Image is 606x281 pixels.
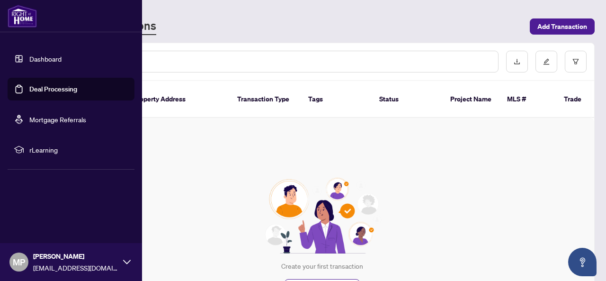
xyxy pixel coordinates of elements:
[514,58,520,65] span: download
[13,255,25,269] span: MP
[29,85,77,93] a: Deal Processing
[230,81,301,118] th: Transaction Type
[301,81,372,118] th: Tags
[565,51,587,73] button: filter
[33,251,118,262] span: [PERSON_NAME]
[537,19,587,34] span: Add Transaction
[506,51,528,73] button: download
[8,5,37,27] img: logo
[535,51,557,73] button: edit
[568,248,597,276] button: Open asap
[261,178,383,254] img: Null State Icon
[33,263,118,273] span: [EMAIL_ADDRESS][DOMAIN_NAME]
[530,18,595,35] button: Add Transaction
[29,145,128,155] span: rLearning
[543,58,550,65] span: edit
[572,58,579,65] span: filter
[125,81,230,118] th: Property Address
[443,81,499,118] th: Project Name
[29,54,62,63] a: Dashboard
[499,81,556,118] th: MLS #
[29,115,86,124] a: Mortgage Referrals
[281,261,363,272] div: Create your first transaction
[372,81,443,118] th: Status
